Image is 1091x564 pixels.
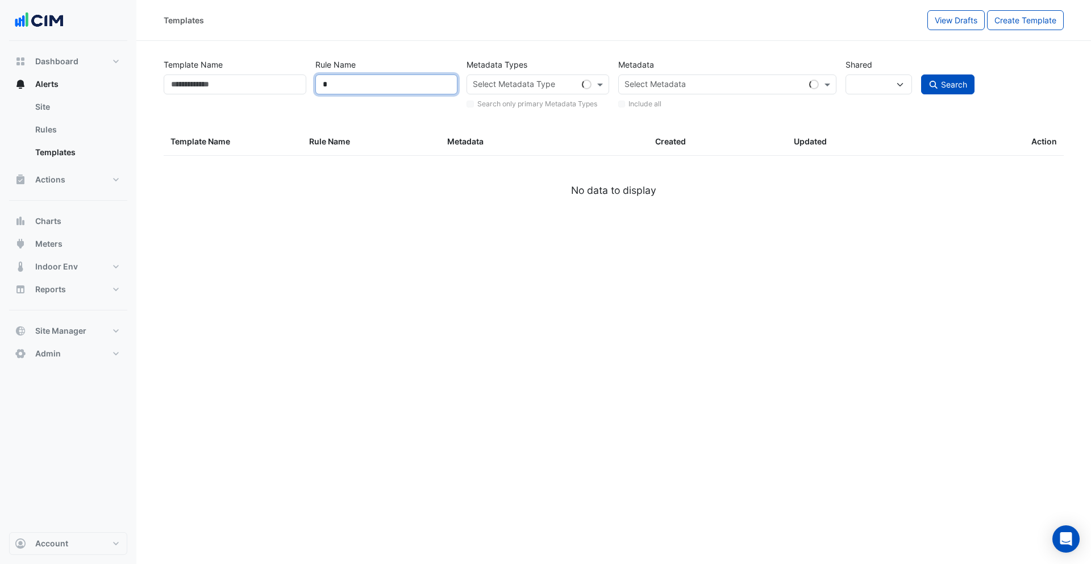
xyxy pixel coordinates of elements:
button: Charts [9,210,127,233]
label: Include all [628,99,661,109]
app-icon: Indoor Env [15,261,26,272]
span: Actions [35,174,65,185]
span: Meters [35,238,63,250]
div: Templates [164,14,204,26]
span: Template Name [170,136,230,146]
span: Create Template [994,15,1056,25]
app-icon: Reports [15,284,26,295]
app-icon: Alerts [15,78,26,90]
button: Account [9,532,127,555]
app-icon: Meters [15,238,26,250]
label: Metadata [618,55,654,74]
span: Charts [35,215,61,227]
span: Metadata [447,136,484,146]
div: Open Intercom Messenger [1052,525,1080,553]
div: Select Metadata [623,78,686,93]
label: Shared [846,55,872,74]
span: Admin [35,348,61,359]
app-icon: Site Manager [15,325,26,337]
app-icon: Actions [15,174,26,185]
button: Site Manager [9,320,127,342]
button: Reports [9,278,127,301]
button: Search [921,74,975,94]
span: Indoor Env [35,261,78,272]
button: Indoor Env [9,255,127,278]
button: Meters [9,233,127,255]
span: Reports [35,284,66,295]
span: Created [655,136,686,146]
label: Rule Name [315,55,356,74]
button: Admin [9,342,127,365]
span: Rule Name [309,136,350,146]
div: Alerts [9,96,127,168]
label: Metadata Types [467,55,527,74]
button: Actions [9,168,127,191]
div: Select Metadata Type [471,78,555,93]
app-icon: Charts [15,215,26,227]
a: Rules [26,118,127,141]
span: Site Manager [35,325,86,337]
img: Company Logo [14,9,65,32]
label: Search only primary Metadata Types [477,99,597,109]
div: No data to display [164,183,1064,198]
button: Dashboard [9,50,127,73]
button: Create Template [987,10,1064,30]
button: Alerts [9,73,127,96]
button: View Drafts [927,10,985,30]
app-icon: Admin [15,348,26,359]
a: Templates [26,141,127,164]
span: Alerts [35,78,59,90]
span: View Drafts [935,15,977,25]
label: Template Name [164,55,223,74]
span: Account [35,538,68,549]
span: Dashboard [35,56,78,67]
span: Search [941,80,967,89]
a: Site [26,96,127,118]
span: Action [1031,135,1057,148]
span: Updated [794,136,827,146]
app-icon: Dashboard [15,56,26,67]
